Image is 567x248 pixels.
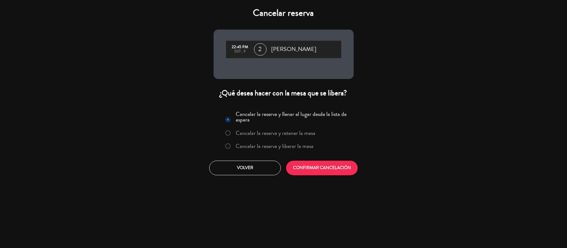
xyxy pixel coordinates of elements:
label: Cancelar la reserva y liberar la mesa [236,143,314,149]
span: 2 [254,43,267,56]
h4: Cancelar reserva [214,7,354,19]
div: ¿Qué desea hacer con la mesa que se libera? [214,88,354,98]
div: 22:45 PM [229,45,251,49]
label: Cancelar la reserva y retener la mesa [236,130,315,136]
label: Cancelar la reserva y llenar el lugar desde la lista de espera [236,111,350,122]
button: Volver [209,161,281,175]
span: [PERSON_NAME] [272,45,317,54]
button: CONFIRMAR CANCELACIÓN [286,161,358,175]
div: sep., 9 [229,49,251,54]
